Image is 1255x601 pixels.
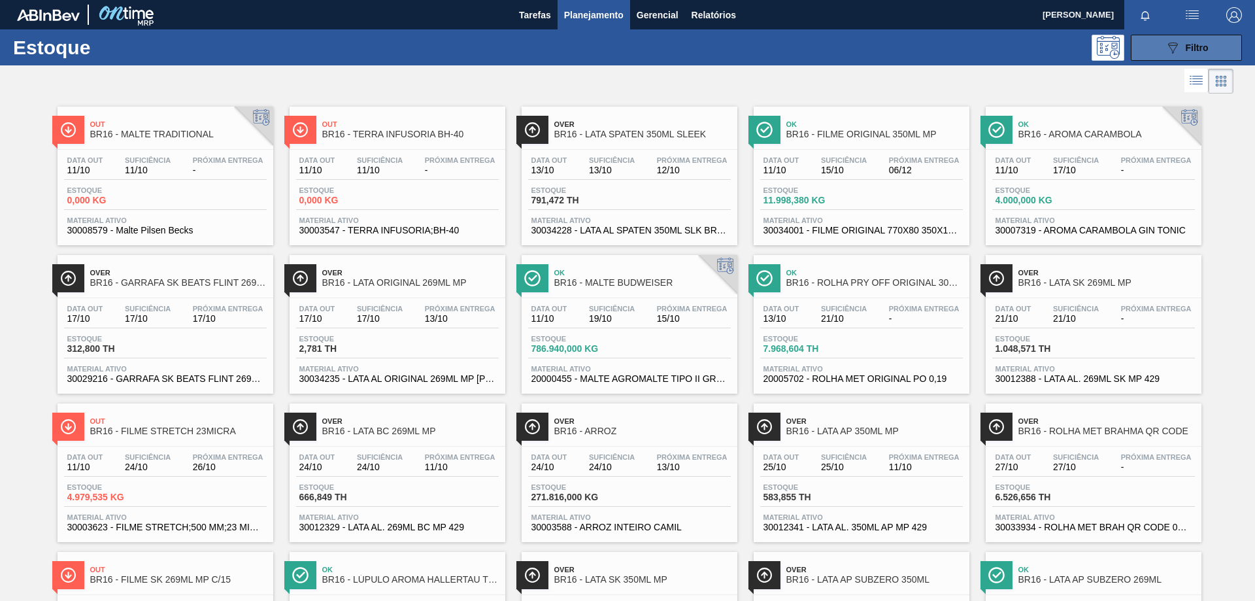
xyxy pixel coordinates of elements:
[1053,305,1099,313] span: Suficiência
[299,513,495,521] span: Material ativo
[531,335,623,343] span: Estoque
[48,394,280,542] a: ÍconeOutBR16 - FILME STRETCH 23MICRAData out11/10Suficiência24/10Próxima Entrega26/10Estoque4.979...
[996,314,1031,324] span: 21/10
[996,196,1087,205] span: 4.000,000 KG
[193,462,263,472] span: 26/10
[299,196,391,205] span: 0,000 KG
[292,419,309,435] img: Ícone
[1018,417,1195,425] span: Over
[512,97,744,245] a: ÍconeOverBR16 - LATA SPATEN 350ML SLEEKData out13/10Suficiência13/10Próxima Entrega12/10Estoque79...
[531,216,728,224] span: Material ativo
[322,120,499,128] span: Out
[67,196,159,205] span: 0,000 KG
[48,97,280,245] a: ÍconeOutBR16 - MALTE TRADITIONALData out11/10Suficiência11/10Próxima Entrega-Estoque0,000 KGMater...
[554,129,731,139] span: BR16 - LATA SPATEN 350ML SLEEK
[322,269,499,277] span: Over
[299,492,391,502] span: 666,849 TH
[889,165,960,175] span: 06/12
[996,165,1031,175] span: 11/10
[67,523,263,532] span: 30003623 - FILME STRETCH;500 MM;23 MICRA;;HISTRETCH
[322,278,499,288] span: BR16 - LATA ORIGINAL 269ML MP
[1018,278,1195,288] span: BR16 - LATA SK 269ML MP
[67,453,103,461] span: Data out
[763,165,799,175] span: 11/10
[763,483,855,491] span: Estoque
[763,365,960,373] span: Material ativo
[292,270,309,286] img: Ícone
[996,216,1192,224] span: Material ativo
[554,566,731,574] span: Over
[889,156,960,164] span: Próxima Entrega
[425,305,495,313] span: Próxima Entrega
[976,394,1208,542] a: ÍconeOverBR16 - ROLHA MET BRAHMA QR CODEData out27/10Suficiência27/10Próxima Entrega-Estoque6.526...
[280,245,512,394] a: ÍconeOverBR16 - LATA ORIGINAL 269ML MPData out17/10Suficiência17/10Próxima Entrega13/10Estoque2,7...
[90,417,267,425] span: Out
[67,186,159,194] span: Estoque
[996,156,1031,164] span: Data out
[657,314,728,324] span: 15/10
[1121,165,1192,175] span: -
[1053,156,1099,164] span: Suficiência
[299,335,391,343] span: Estoque
[531,523,728,532] span: 30003588 - ARROZ INTEIRO CAMIL
[299,226,495,235] span: 30003547 - TERRA INFUSORIA;BH-40
[657,165,728,175] span: 12/10
[988,270,1005,286] img: Ícone
[554,120,731,128] span: Over
[786,417,963,425] span: Over
[786,426,963,436] span: BR16 - LATA AP 350ML MP
[125,165,171,175] span: 11/10
[357,453,403,461] span: Suficiência
[1121,156,1192,164] span: Próxima Entrega
[90,129,267,139] span: BR16 - MALTE TRADITIONAL
[763,216,960,224] span: Material ativo
[125,453,171,461] span: Suficiência
[976,97,1208,245] a: ÍconeOkBR16 - AROMA CARAMBOLAData out11/10Suficiência17/10Próxima Entrega-Estoque4.000,000 KGMate...
[299,156,335,164] span: Data out
[763,462,799,472] span: 25/10
[1018,269,1195,277] span: Over
[425,462,495,472] span: 11/10
[996,186,1087,194] span: Estoque
[1184,69,1209,94] div: Visão em Lista
[756,270,773,286] img: Ícone
[744,394,976,542] a: ÍconeOverBR16 - LATA AP 350ML MPData out25/10Suficiência25/10Próxima Entrega11/10Estoque583,855 T...
[589,453,635,461] span: Suficiência
[889,305,960,313] span: Próxima Entrega
[60,270,76,286] img: Ícone
[90,575,267,585] span: BR16 - FILME SK 269ML MP C/15
[90,278,267,288] span: BR16 - GARRAFA SK BEATS FLINT 269ML
[425,453,495,461] span: Próxima Entrega
[531,226,728,235] span: 30034228 - LATA AL SPATEN 350ML SLK BRILHO
[589,156,635,164] span: Suficiência
[692,7,736,23] span: Relatórios
[299,374,495,384] span: 30034235 - LATA AL ORIGINAL 269ML MP BRILHO
[554,269,731,277] span: Ok
[786,566,963,574] span: Over
[322,129,499,139] span: BR16 - TERRA INFUSORIA BH-40
[90,426,267,436] span: BR16 - FILME STRETCH 23MICRA
[357,156,403,164] span: Suficiência
[1018,120,1195,128] span: Ok
[531,483,623,491] span: Estoque
[531,462,567,472] span: 24/10
[763,156,799,164] span: Data out
[821,453,867,461] span: Suficiência
[519,7,551,23] span: Tarefas
[67,513,263,521] span: Material ativo
[889,462,960,472] span: 11/10
[425,165,495,175] span: -
[763,492,855,502] span: 583,855 TH
[292,122,309,138] img: Ícone
[821,165,867,175] span: 15/10
[657,305,728,313] span: Próxima Entrega
[786,278,963,288] span: BR16 - ROLHA PRY OFF ORIGINAL 300ML
[67,165,103,175] span: 11/10
[763,196,855,205] span: 11.998,380 KG
[763,305,799,313] span: Data out
[299,453,335,461] span: Data out
[531,492,623,502] span: 271.816,000 KG
[67,344,159,354] span: 312,800 TH
[744,245,976,394] a: ÍconeOkBR16 - ROLHA PRY OFF ORIGINAL 300MLData out13/10Suficiência21/10Próxima Entrega-Estoque7.9...
[193,156,263,164] span: Próxima Entrega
